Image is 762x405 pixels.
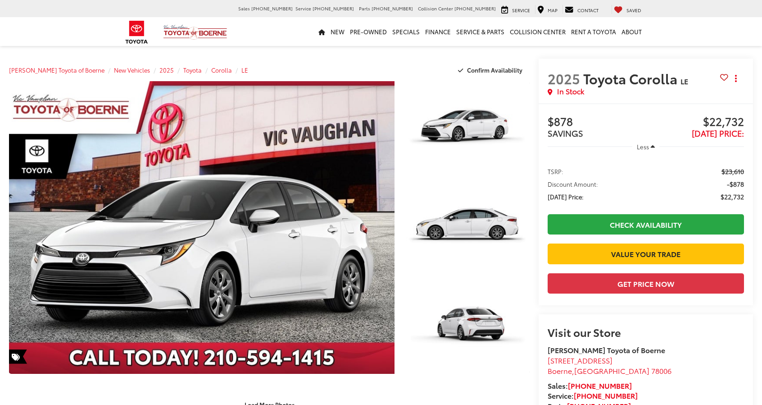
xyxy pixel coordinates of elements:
span: [GEOGRAPHIC_DATA] [574,365,649,376]
a: [STREET_ADDRESS] Boerne,[GEOGRAPHIC_DATA] 78006 [548,355,671,376]
a: Expand Photo 3 [404,280,530,374]
a: Service [499,5,532,14]
a: Collision Center [507,17,568,46]
a: My Saved Vehicles [612,5,644,14]
a: Specials [390,17,422,46]
a: New [328,17,347,46]
span: $22,732 [646,115,744,129]
a: Map [535,5,560,14]
span: Sales [238,5,250,12]
span: [DATE] Price: [692,127,744,139]
span: [PHONE_NUMBER] [251,5,293,12]
span: -$878 [727,179,744,189]
span: 78006 [651,365,671,376]
span: LE [680,76,688,86]
img: 2025 Toyota Corolla LE [403,279,531,375]
span: In Stock [557,86,584,97]
a: Check Availability [548,214,744,235]
img: 2025 Toyota Corolla LE [403,80,531,176]
span: 2025 [548,69,580,88]
span: [STREET_ADDRESS] [548,355,612,365]
button: Less [632,138,659,155]
a: Expand Photo 0 [9,81,395,374]
a: [PHONE_NUMBER] [568,380,632,391]
img: 2025 Toyota Corolla LE [5,80,398,375]
span: $23,610 [721,167,744,176]
span: [PHONE_NUMBER] [313,5,354,12]
span: Confirm Availability [467,66,522,74]
a: [PERSON_NAME] Toyota of Boerne [9,66,104,74]
strong: [PERSON_NAME] Toyota of Boerne [548,345,665,355]
a: Expand Photo 1 [404,81,530,175]
a: New Vehicles [114,66,150,74]
a: Pre-Owned [347,17,390,46]
span: TSRP: [548,167,563,176]
a: Contact [562,5,601,14]
span: $22,732 [721,192,744,201]
span: , [548,365,671,376]
span: Discount Amount: [548,179,598,189]
span: [PHONE_NUMBER] [372,5,413,12]
span: Boerne [548,365,572,376]
a: Service & Parts: Opens in a new tab [454,17,507,46]
span: Service [295,5,311,12]
strong: Sales: [548,380,632,391]
span: [PHONE_NUMBER] [454,5,496,12]
img: Vic Vaughan Toyota of Boerne [163,24,227,40]
span: Parts [359,5,370,12]
a: Rent a Toyota [568,17,619,46]
img: 2025 Toyota Corolla LE [403,179,531,276]
span: $878 [548,115,646,129]
h2: Visit our Store [548,326,744,338]
strong: Service: [548,390,638,400]
span: [DATE] Price: [548,192,584,201]
a: [PHONE_NUMBER] [574,390,638,400]
a: 2025 [159,66,174,74]
a: About [619,17,644,46]
span: Toyota Corolla [583,69,680,88]
span: Collision Center [418,5,453,12]
span: Less [637,143,649,151]
a: Finance [422,17,454,46]
span: Map [548,7,558,14]
span: dropdown dots [735,75,737,82]
span: Special [9,350,27,364]
button: Confirm Availability [453,62,530,78]
a: Expand Photo 2 [404,180,530,275]
span: SAVINGS [548,127,583,139]
img: Toyota [120,18,154,47]
span: Contact [577,7,599,14]
a: Toyota [183,66,202,74]
a: LE [241,66,248,74]
span: Saved [626,7,641,14]
a: Value Your Trade [548,244,744,264]
button: Actions [728,70,744,86]
a: Home [316,17,328,46]
span: Service [512,7,530,14]
a: Corolla [211,66,232,74]
button: Get Price Now [548,273,744,294]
